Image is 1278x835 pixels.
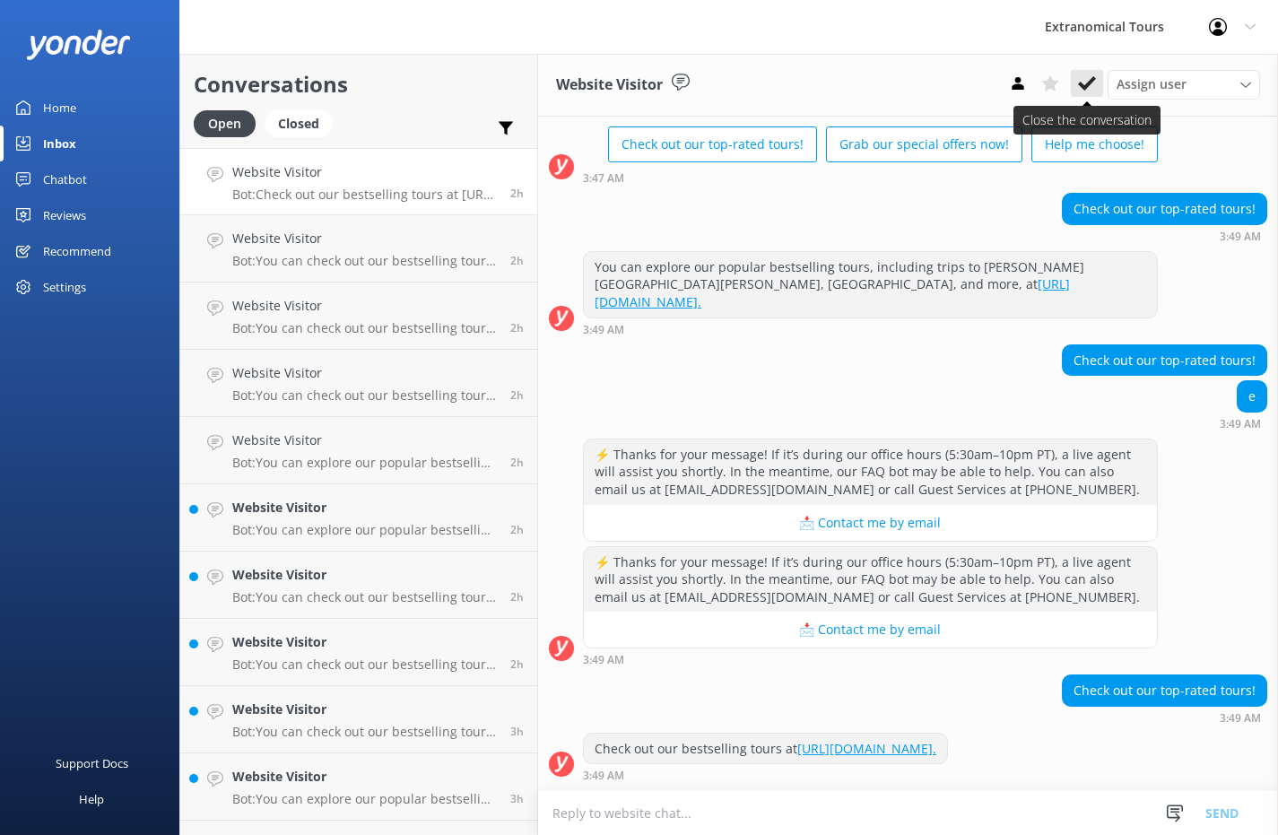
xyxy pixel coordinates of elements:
button: 📩 Contact me by email [584,612,1157,648]
a: Website VisitorBot:You can explore our popular bestselling tours, including trips to [PERSON_NAME... [180,753,537,821]
a: Website VisitorBot:You can explore our popular bestselling tours, including trips to [PERSON_NAME... [180,417,537,484]
p: Bot: Check out our bestselling tours at [URL][DOMAIN_NAME]. [232,187,497,203]
div: Chatbot [43,161,87,197]
span: 03:37am 14-Aug-2025 (UTC -07:00) America/Tijuana [510,657,524,672]
p: Bot: You can explore our popular bestselling tours, including trips to [PERSON_NAME][GEOGRAPHIC_D... [232,791,497,807]
div: e [1238,381,1266,412]
p: Bot: You can explore our popular bestselling tours, including trips to [PERSON_NAME][GEOGRAPHIC_D... [232,455,497,471]
img: yonder-white-logo.png [27,30,130,59]
span: 03:39am 14-Aug-2025 (UTC -07:00) America/Tijuana [510,522,524,537]
div: Inbox [43,126,76,161]
span: 03:39am 14-Aug-2025 (UTC -07:00) America/Tijuana [510,589,524,605]
a: Closed [265,113,342,133]
div: 03:49am 14-Aug-2025 (UTC -07:00) America/Tijuana [583,769,948,781]
p: Bot: You can explore our popular bestselling tours, including trips to [PERSON_NAME][GEOGRAPHIC_D... [232,522,497,538]
div: You can explore our popular bestselling tours, including trips to [PERSON_NAME][GEOGRAPHIC_DATA][... [584,252,1157,317]
span: 03:41am 14-Aug-2025 (UTC -07:00) America/Tijuana [510,455,524,470]
strong: 3:49 AM [583,770,624,781]
span: 03:49am 14-Aug-2025 (UTC -07:00) America/Tijuana [510,186,524,201]
button: Check out our top-rated tours! [608,126,817,162]
strong: 3:49 AM [1220,713,1261,724]
div: Help [79,781,104,817]
span: 03:44am 14-Aug-2025 (UTC -07:00) America/Tijuana [510,320,524,335]
h4: Website Visitor [232,632,497,652]
p: Bot: You can check out our bestselling tours, including trips to [PERSON_NAME][GEOGRAPHIC_DATA][P... [232,657,497,673]
h4: Website Visitor [232,431,497,450]
a: [URL][DOMAIN_NAME]. [595,275,1070,310]
strong: 3:47 AM [583,173,624,184]
div: Check out our bestselling tours at [584,734,947,764]
div: ⚡ Thanks for your message! If it’s during our office hours (5:30am–10pm PT), a live agent will as... [584,547,1157,613]
div: Support Docs [56,745,128,781]
button: Help me choose! [1031,126,1158,162]
a: Website VisitorBot:Check out our bestselling tours at [URL][DOMAIN_NAME].2h [180,148,537,215]
span: 03:46am 14-Aug-2025 (UTC -07:00) America/Tijuana [510,253,524,268]
div: Closed [265,110,333,137]
div: 03:49am 14-Aug-2025 (UTC -07:00) America/Tijuana [583,323,1158,335]
h4: Website Visitor [232,565,497,585]
div: 03:49am 14-Aug-2025 (UTC -07:00) America/Tijuana [1062,230,1267,242]
a: Website VisitorBot:You can check out our bestselling tours, including trips to [PERSON_NAME][GEOG... [180,686,537,753]
h4: Website Visitor [232,363,497,383]
strong: 3:49 AM [583,655,624,665]
button: 📩 Contact me by email [584,505,1157,541]
p: Bot: You can check out our bestselling tours, including trips to [PERSON_NAME][GEOGRAPHIC_DATA][P... [232,253,497,269]
a: Open [194,113,265,133]
div: ⚡ Thanks for your message! If it’s during our office hours (5:30am–10pm PT), a live agent will as... [584,439,1157,505]
div: 03:47am 14-Aug-2025 (UTC -07:00) America/Tijuana [583,171,1158,184]
p: Bot: You can check out our bestselling tours, including trips to [PERSON_NAME][GEOGRAPHIC_DATA][P... [232,387,497,404]
p: Bot: You can check out our bestselling tours, including trips to [PERSON_NAME][GEOGRAPHIC_DATA][P... [232,320,497,336]
div: Settings [43,269,86,305]
span: 03:42am 14-Aug-2025 (UTC -07:00) America/Tijuana [510,387,524,403]
div: Home [43,90,76,126]
div: Recommend [43,233,111,269]
p: Bot: You can check out our bestselling tours, including trips to [PERSON_NAME][GEOGRAPHIC_DATA][P... [232,724,497,740]
p: Bot: You can check out our bestselling tours, including trips to [PERSON_NAME][GEOGRAPHIC_DATA][P... [232,589,497,605]
div: Check out our top-rated tours! [1063,675,1266,706]
a: Website VisitorBot:You can check out our bestselling tours, including trips to [PERSON_NAME][GEOG... [180,283,537,350]
div: Open [194,110,256,137]
strong: 3:49 AM [1220,231,1261,242]
div: Check out our top-rated tours! [1063,345,1266,376]
h4: Website Visitor [232,498,497,518]
span: Assign user [1117,74,1187,94]
a: Website VisitorBot:You can explore our popular bestselling tours, including trips to [PERSON_NAME... [180,484,537,552]
strong: 3:49 AM [1220,419,1261,430]
div: 03:49am 14-Aug-2025 (UTC -07:00) America/Tijuana [583,653,1158,665]
div: 03:49am 14-Aug-2025 (UTC -07:00) America/Tijuana [1220,417,1267,430]
a: Website VisitorBot:You can check out our bestselling tours, including trips to [PERSON_NAME][GEOG... [180,552,537,619]
div: Reviews [43,197,86,233]
h4: Website Visitor [232,162,497,182]
span: 03:35am 14-Aug-2025 (UTC -07:00) America/Tijuana [510,791,524,806]
h3: Website Visitor [556,74,663,97]
div: Check out our top-rated tours! [1063,194,1266,224]
h4: Website Visitor [232,229,497,248]
button: Grab our special offers now! [826,126,1022,162]
div: 03:49am 14-Aug-2025 (UTC -07:00) America/Tijuana [1062,711,1267,724]
h4: Website Visitor [232,700,497,719]
h2: Conversations [194,67,524,101]
strong: 3:49 AM [583,325,624,335]
a: [URL][DOMAIN_NAME]. [797,740,936,757]
a: Website VisitorBot:You can check out our bestselling tours, including trips to [PERSON_NAME][GEOG... [180,350,537,417]
a: Website VisitorBot:You can check out our bestselling tours, including trips to [PERSON_NAME][GEOG... [180,619,537,686]
h4: Website Visitor [232,296,497,316]
span: 03:35am 14-Aug-2025 (UTC -07:00) America/Tijuana [510,724,524,739]
a: Website VisitorBot:You can check out our bestselling tours, including trips to [PERSON_NAME][GEOG... [180,215,537,283]
div: Assign User [1108,70,1260,99]
h4: Website Visitor [232,767,497,787]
